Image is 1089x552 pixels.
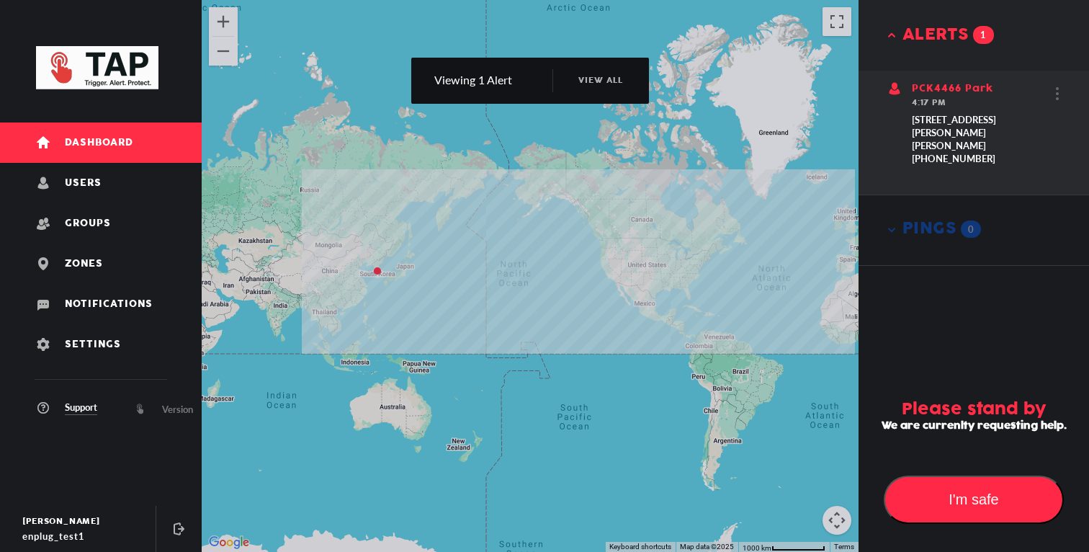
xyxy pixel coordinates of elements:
[609,542,671,552] button: Keyboard shortcuts
[65,299,153,310] span: Notifications
[22,515,142,529] div: [PERSON_NAME]
[205,533,253,552] img: Google
[834,543,854,551] a: Terms (opens in new tab)
[866,400,1082,420] h3: Please stand by
[65,400,97,415] span: Support
[884,476,1064,524] button: I'm safe
[823,7,851,36] button: Toggle fullscreen view
[912,114,1053,153] div: [STREET_ADDRESS][PERSON_NAME][PERSON_NAME]
[434,73,552,86] div: Viewing 1 Alert
[65,339,121,350] span: Settings
[823,506,851,535] button: Map camera controls
[209,7,238,36] button: Zoom in
[65,178,102,189] span: Users
[564,69,637,92] button: view all
[866,420,1082,432] h5: We are currenlty requesting help.
[743,544,771,552] span: 1000 km
[912,84,993,94] span: PCK4466 Park
[738,542,830,552] button: Map Scale: 1000 km per 71 pixels
[22,529,142,543] div: enplug_test1
[680,543,734,551] span: Map data ©2025
[209,37,238,66] button: Zoom out
[434,69,553,92] div: Viewing 1 Alert
[65,218,111,229] span: Groups
[902,25,968,45] span: alerts
[578,74,623,88] span: view all
[162,402,193,417] span: Version
[205,533,253,552] a: Open this area in Google Maps (opens a new window)
[36,401,97,416] a: Support
[65,138,133,148] span: Dashboard
[912,96,1053,110] div: 4:17 PM
[912,153,1053,166] div: [PHONE_NUMBER]
[65,259,103,270] span: Zones
[973,26,993,43] span: 1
